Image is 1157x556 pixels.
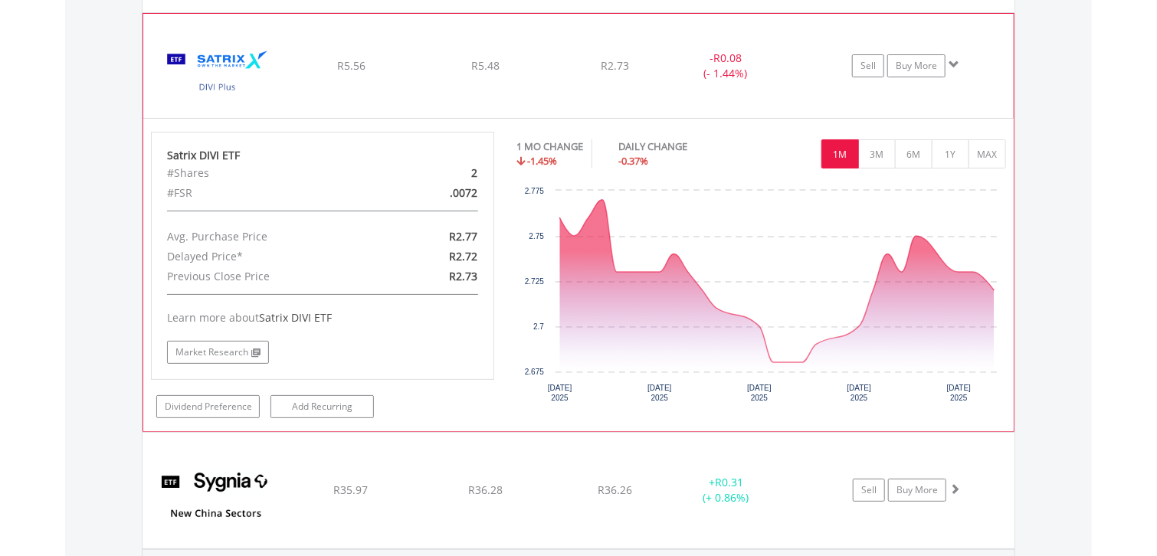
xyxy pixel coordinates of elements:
[156,163,378,183] div: #Shares
[932,139,969,168] button: 1Y
[847,384,871,402] text: [DATE] 2025
[378,183,489,203] div: .0072
[270,395,374,418] a: Add Recurring
[528,154,558,168] span: -1.45%
[858,139,896,168] button: 3M
[533,322,544,331] text: 2.7
[471,58,500,73] span: R5.48
[853,479,885,502] a: Sell
[529,232,544,240] text: 2.75
[449,269,477,283] span: R2.73
[337,58,365,73] span: R5.56
[449,229,477,244] span: R2.77
[333,482,368,497] span: R35.97
[715,475,743,489] span: R0.31
[887,54,946,77] a: Buy More
[156,227,378,247] div: Avg. Purchase Price
[167,148,478,163] div: Satrix DIVI ETF
[259,310,332,325] span: Satrix DIVI ETF
[598,482,632,497] span: R36.26
[601,58,629,73] span: R2.73
[946,384,971,402] text: [DATE] 2025
[895,139,932,168] button: 6M
[468,482,503,497] span: R36.28
[517,139,584,154] div: 1 MO CHANGE
[167,341,269,364] a: Market Research
[647,384,672,402] text: [DATE] 2025
[449,249,477,263] span: R2.72
[524,368,543,376] text: 2.675
[156,395,260,418] a: Dividend Preference
[524,277,543,286] text: 2.725
[156,183,378,203] div: #FSR
[852,54,884,77] a: Sell
[969,139,1006,168] button: MAX
[713,51,742,65] span: R0.08
[156,267,378,286] div: Previous Close Price
[167,310,478,325] div: Learn more about
[517,183,1006,413] svg: Interactive chart
[378,163,489,183] div: 2
[821,139,859,168] button: 1M
[668,475,784,505] div: + (+ 0.86%)
[524,187,543,195] text: 2.775
[747,384,772,402] text: [DATE] 2025
[619,154,649,168] span: -0.37%
[150,452,282,544] img: EQU.ZA.SYGCN.png
[888,479,946,502] a: Buy More
[619,139,742,154] div: DAILY CHANGE
[517,183,1007,413] div: Chart. Highcharts interactive chart.
[151,33,283,114] img: EQU.ZA.STXDIV.png
[156,247,378,267] div: Delayed Price*
[668,51,783,81] div: - (- 1.44%)
[547,384,572,402] text: [DATE] 2025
